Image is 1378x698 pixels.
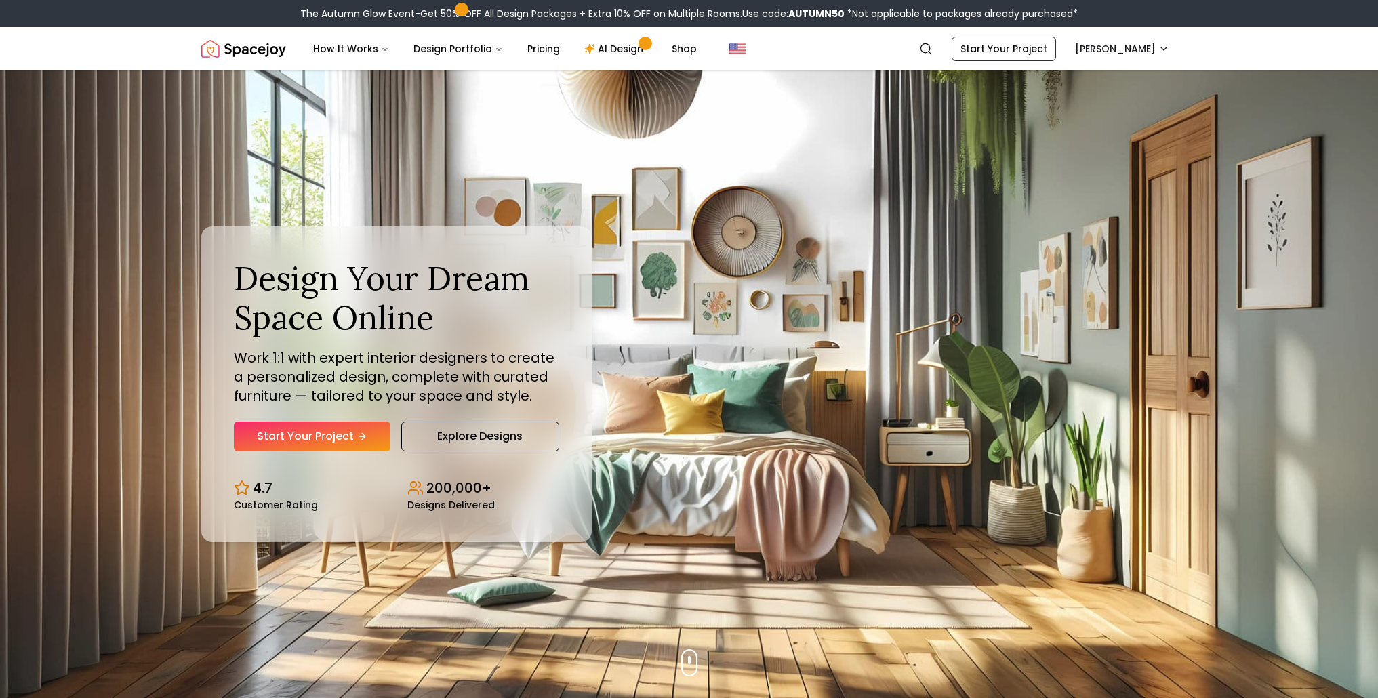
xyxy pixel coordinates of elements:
a: Start Your Project [234,422,390,451]
button: Design Portfolio [403,35,514,62]
span: *Not applicable to packages already purchased* [845,7,1078,20]
a: Start Your Project [952,37,1056,61]
small: Designs Delivered [407,500,495,510]
p: Work 1:1 with expert interior designers to create a personalized design, complete with curated fu... [234,348,559,405]
p: 4.7 [253,478,272,497]
nav: Global [201,27,1177,70]
button: [PERSON_NAME] [1067,37,1177,61]
img: United States [729,41,746,57]
nav: Main [302,35,708,62]
button: How It Works [302,35,400,62]
a: AI Design [573,35,658,62]
img: Spacejoy Logo [201,35,286,62]
small: Customer Rating [234,500,318,510]
a: Explore Designs [401,422,559,451]
a: Spacejoy [201,35,286,62]
div: Design stats [234,468,559,510]
a: Shop [661,35,708,62]
a: Pricing [516,35,571,62]
h1: Design Your Dream Space Online [234,259,559,337]
span: Use code: [742,7,845,20]
b: AUTUMN50 [788,7,845,20]
div: The Autumn Glow Event-Get 50% OFF All Design Packages + Extra 10% OFF on Multiple Rooms. [300,7,1078,20]
p: 200,000+ [426,478,491,497]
